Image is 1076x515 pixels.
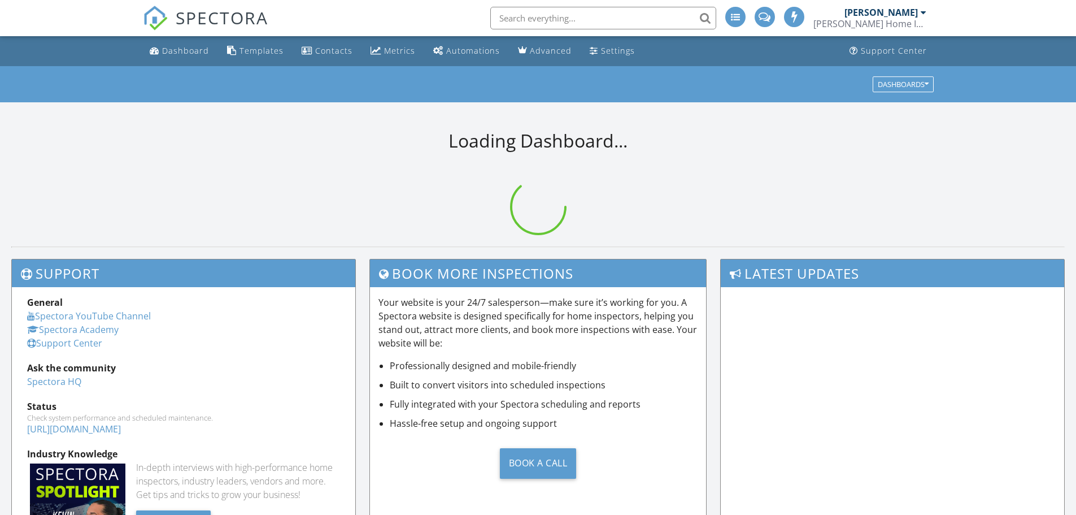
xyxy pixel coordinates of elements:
[585,41,639,62] a: Settings
[601,45,635,56] div: Settings
[143,6,168,31] img: The Best Home Inspection Software - Spectora
[27,413,340,422] div: Check system performance and scheduled maintenance.
[136,461,340,501] div: In-depth interviews with high-performance home inspectors, industry leaders, vendors and more. Ge...
[384,45,415,56] div: Metrics
[813,18,926,29] div: Weber Home Inspections
[27,361,340,375] div: Ask the community
[27,423,121,435] a: [URL][DOMAIN_NAME]
[27,447,340,461] div: Industry Knowledge
[721,259,1064,287] h3: Latest Updates
[500,448,577,479] div: Book a Call
[873,76,934,92] button: Dashboards
[239,45,284,56] div: Templates
[370,259,707,287] h3: Book More Inspections
[27,375,81,388] a: Spectora HQ
[390,417,698,430] li: Hassle-free setup and ongoing support
[429,41,504,62] a: Automations (Advanced)
[878,80,929,88] div: Dashboards
[446,45,500,56] div: Automations
[27,296,63,309] strong: General
[390,397,698,411] li: Fully integrated with your Spectora scheduling and reports
[513,41,576,62] a: Advanced
[844,7,918,18] div: [PERSON_NAME]
[530,45,572,56] div: Advanced
[223,41,288,62] a: Templates
[315,45,352,56] div: Contacts
[390,378,698,392] li: Built to convert visitors into scheduled inspections
[27,400,340,413] div: Status
[366,41,420,62] a: Metrics
[12,259,355,287] h3: Support
[861,45,927,56] div: Support Center
[490,7,716,29] input: Search everything...
[378,296,698,350] p: Your website is your 24/7 salesperson—make sure it’s working for you. A Spectora website is desig...
[845,41,931,62] a: Support Center
[297,41,357,62] a: Contacts
[143,15,268,39] a: SPECTORA
[27,337,102,349] a: Support Center
[378,439,698,487] a: Book a Call
[390,359,698,373] li: Professionally designed and mobile-friendly
[145,41,214,62] a: Dashboard
[162,45,209,56] div: Dashboard
[27,323,119,336] a: Spectora Academy
[176,6,268,29] span: SPECTORA
[27,310,151,322] a: Spectora YouTube Channel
